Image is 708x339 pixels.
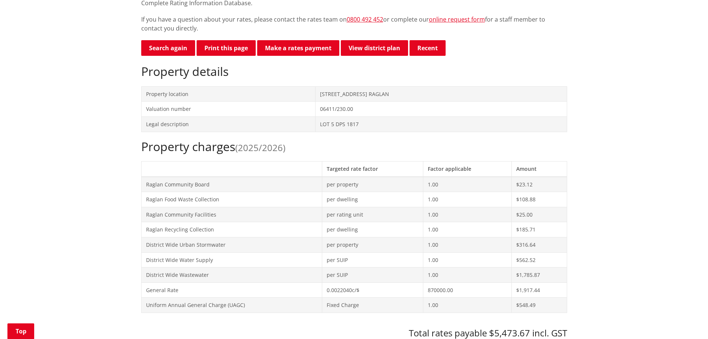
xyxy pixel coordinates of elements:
button: Print this page [197,40,256,56]
td: [STREET_ADDRESS] RAGLAN [315,86,567,102]
p: If you have a question about your rates, please contact the rates team on or complete our for a s... [141,15,567,33]
td: per SUIP [322,252,423,268]
button: Recent [410,40,446,56]
td: $1,785.87 [511,268,567,283]
td: Raglan Recycling Collection [141,222,322,237]
td: 1.00 [423,268,511,283]
td: $1,917.44 [511,282,567,298]
td: per dwelling [322,222,423,237]
td: Raglan Community Board [141,177,322,192]
a: Top [7,323,34,339]
th: Amount [511,161,567,176]
td: LOT 5 DPS 1817 [315,116,567,132]
td: per property [322,177,423,192]
td: 1.00 [423,192,511,207]
td: $108.88 [511,192,567,207]
td: 0.0022040c/$ [322,282,423,298]
th: Factor applicable [423,161,511,176]
iframe: Messenger Launcher [674,308,701,335]
td: 870000.00 [423,282,511,298]
h2: Property details [141,64,567,79]
td: per rating unit [322,207,423,222]
td: Raglan Community Facilities [141,207,322,222]
td: Fixed Charge [322,298,423,313]
td: $548.49 [511,298,567,313]
td: General Rate [141,282,322,298]
td: 1.00 [423,207,511,222]
td: District Wide Wastewater [141,268,322,283]
td: $25.00 [511,207,567,222]
td: 1.00 [423,222,511,237]
td: 1.00 [423,177,511,192]
a: 0800 492 452 [347,15,383,23]
td: District Wide Water Supply [141,252,322,268]
td: 1.00 [423,252,511,268]
td: $185.71 [511,222,567,237]
td: 1.00 [423,298,511,313]
h2: Property charges [141,140,567,154]
td: per SUIP [322,268,423,283]
td: Valuation number [141,102,315,117]
th: Targeted rate factor [322,161,423,176]
td: 06411/230.00 [315,102,567,117]
td: Property location [141,86,315,102]
td: District Wide Urban Stormwater [141,237,322,252]
td: Legal description [141,116,315,132]
a: Make a rates payment [257,40,339,56]
td: per property [322,237,423,252]
span: (2025/2026) [235,141,285,154]
td: Uniform Annual General Charge (UAGC) [141,298,322,313]
a: online request form [429,15,485,23]
td: per dwelling [322,192,423,207]
td: 1.00 [423,237,511,252]
h3: Total rates payable $5,473.67 incl. GST [141,328,567,339]
td: $23.12 [511,177,567,192]
a: Search again [141,40,195,56]
td: $316.64 [511,237,567,252]
td: $562.52 [511,252,567,268]
a: View district plan [341,40,408,56]
td: Raglan Food Waste Collection [141,192,322,207]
